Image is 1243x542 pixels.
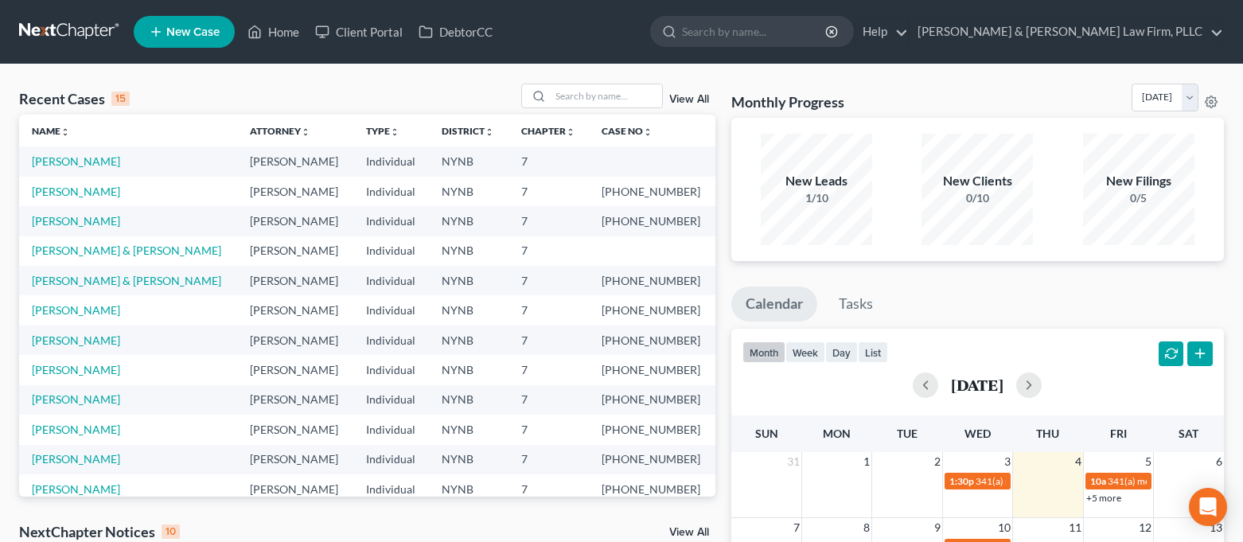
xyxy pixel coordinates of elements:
[509,385,590,415] td: 7
[237,445,353,474] td: [PERSON_NAME]
[1189,488,1227,526] div: Open Intercom Messenger
[855,18,908,46] a: Help
[761,172,872,190] div: New Leads
[32,244,221,257] a: [PERSON_NAME] & [PERSON_NAME]
[509,295,590,325] td: 7
[1110,427,1127,440] span: Fri
[1086,492,1121,504] a: +5 more
[353,385,430,415] td: Individual
[589,295,715,325] td: [PHONE_NUMBER]
[862,452,871,471] span: 1
[933,518,942,537] span: 9
[669,94,709,105] a: View All
[785,452,801,471] span: 31
[922,172,1033,190] div: New Clients
[509,355,590,384] td: 7
[301,127,310,137] i: unfold_more
[485,127,494,137] i: unfold_more
[910,18,1223,46] a: [PERSON_NAME] & [PERSON_NAME] Law Firm, PLLC
[32,303,120,317] a: [PERSON_NAME]
[589,415,715,444] td: [PHONE_NUMBER]
[32,214,120,228] a: [PERSON_NAME]
[32,392,120,406] a: [PERSON_NAME]
[589,206,715,236] td: [PHONE_NUMBER]
[19,522,180,541] div: NextChapter Notices
[429,326,509,355] td: NYNB
[964,427,991,440] span: Wed
[976,475,1129,487] span: 341(a) meeting for [PERSON_NAME]
[237,415,353,444] td: [PERSON_NAME]
[551,84,662,107] input: Search by name...
[823,427,851,440] span: Mon
[429,445,509,474] td: NYNB
[589,266,715,295] td: [PHONE_NUMBER]
[509,445,590,474] td: 7
[166,26,220,38] span: New Case
[949,475,974,487] span: 1:30p
[353,415,430,444] td: Individual
[429,177,509,206] td: NYNB
[162,524,180,539] div: 10
[1214,452,1224,471] span: 6
[32,185,120,198] a: [PERSON_NAME]
[589,474,715,504] td: [PHONE_NUMBER]
[353,177,430,206] td: Individual
[589,385,715,415] td: [PHONE_NUMBER]
[785,341,825,363] button: week
[250,125,310,137] a: Attorneyunfold_more
[509,415,590,444] td: 7
[237,236,353,266] td: [PERSON_NAME]
[353,236,430,266] td: Individual
[353,146,430,176] td: Individual
[353,445,430,474] td: Individual
[32,482,120,496] a: [PERSON_NAME]
[353,474,430,504] td: Individual
[307,18,411,46] a: Client Portal
[353,295,430,325] td: Individual
[509,206,590,236] td: 7
[509,266,590,295] td: 7
[761,190,872,206] div: 1/10
[429,266,509,295] td: NYNB
[237,206,353,236] td: [PERSON_NAME]
[353,206,430,236] td: Individual
[353,326,430,355] td: Individual
[509,236,590,266] td: 7
[566,127,575,137] i: unfold_more
[429,146,509,176] td: NYNB
[390,127,399,137] i: unfold_more
[792,518,801,537] span: 7
[429,236,509,266] td: NYNB
[32,154,120,168] a: [PERSON_NAME]
[1036,427,1059,440] span: Thu
[602,125,653,137] a: Case Nounfold_more
[429,355,509,384] td: NYNB
[237,355,353,384] td: [PERSON_NAME]
[643,127,653,137] i: unfold_more
[429,385,509,415] td: NYNB
[731,92,844,111] h3: Monthly Progress
[521,125,575,137] a: Chapterunfold_more
[996,518,1012,537] span: 10
[366,125,399,137] a: Typeunfold_more
[858,341,888,363] button: list
[237,474,353,504] td: [PERSON_NAME]
[1067,518,1083,537] span: 11
[32,274,221,287] a: [PERSON_NAME] & [PERSON_NAME]
[237,266,353,295] td: [PERSON_NAME]
[353,355,430,384] td: Individual
[589,445,715,474] td: [PHONE_NUMBER]
[429,206,509,236] td: NYNB
[32,125,70,137] a: Nameunfold_more
[1073,452,1083,471] span: 4
[897,427,918,440] span: Tue
[353,266,430,295] td: Individual
[32,452,120,466] a: [PERSON_NAME]
[237,326,353,355] td: [PERSON_NAME]
[1179,427,1198,440] span: Sat
[509,326,590,355] td: 7
[1083,172,1194,190] div: New Filings
[742,341,785,363] button: month
[111,92,130,106] div: 15
[755,427,778,440] span: Sun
